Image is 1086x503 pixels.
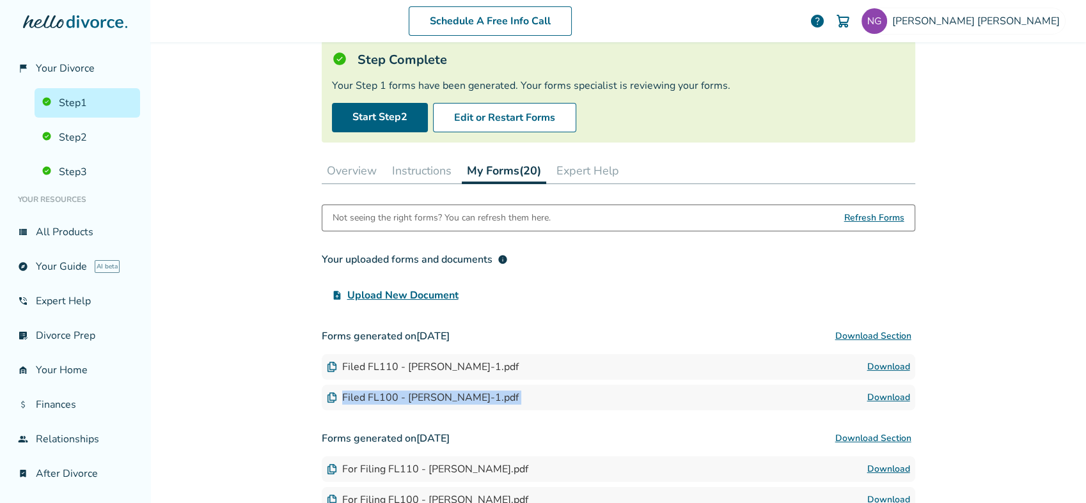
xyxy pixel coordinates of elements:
[892,14,1065,28] span: [PERSON_NAME] [PERSON_NAME]
[10,321,140,350] a: list_alt_checkDivorce Prep
[333,205,551,231] div: Not seeing the right forms? You can refresh them here.
[327,462,528,476] div: For Filing FL110 - [PERSON_NAME].pdf
[322,426,915,451] h3: Forms generated on [DATE]
[347,288,459,303] span: Upload New Document
[327,362,337,372] img: Document
[433,103,576,132] button: Edit or Restart Forms
[18,468,28,479] span: bookmark_check
[10,459,140,488] a: bookmark_checkAfter Divorce
[327,392,337,403] img: Document
[35,88,140,118] a: Step1
[327,391,519,405] div: Filed FL100 - [PERSON_NAME]-1.pdf
[322,252,508,267] div: Your uploaded forms and documents
[332,290,342,300] span: upload_file
[95,260,120,273] span: AI beta
[10,390,140,419] a: attach_moneyFinances
[498,254,508,265] span: info
[18,261,28,272] span: explore
[322,323,915,349] h3: Forms generated on [DATE]
[35,157,140,187] a: Step3
[387,158,457,183] button: Instructions
[799,20,1086,503] iframe: Chat Widget
[18,63,28,74] span: flag_2
[36,61,95,75] span: Your Divorce
[18,330,28,341] span: list_alt_check
[462,158,546,184] button: My Forms(20)
[332,79,905,93] div: Your Step 1 forms have been generated. Your forms specialist is reviewing your forms.
[10,187,140,212] li: Your Resources
[810,13,825,29] a: help
[327,360,519,374] div: Filed FL110 - [PERSON_NAME]-1.pdf
[10,54,140,83] a: flag_2Your Divorce
[10,286,140,316] a: phone_in_talkExpert Help
[35,123,140,152] a: Step2
[322,158,382,183] button: Overview
[409,6,572,36] a: Schedule A Free Info Call
[862,8,887,34] img: barrelracercutie@gmail.com
[18,365,28,375] span: garage_home
[332,103,428,132] a: Start Step2
[18,434,28,444] span: group
[327,464,337,474] img: Document
[18,296,28,306] span: phone_in_talk
[18,399,28,410] span: attach_money
[358,51,447,68] h5: Step Complete
[10,424,140,454] a: groupRelationships
[551,158,624,183] button: Expert Help
[10,355,140,385] a: garage_homeYour Home
[835,13,851,29] img: Cart
[18,227,28,237] span: view_list
[10,217,140,247] a: view_listAll Products
[10,252,140,281] a: exploreYour GuideAI beta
